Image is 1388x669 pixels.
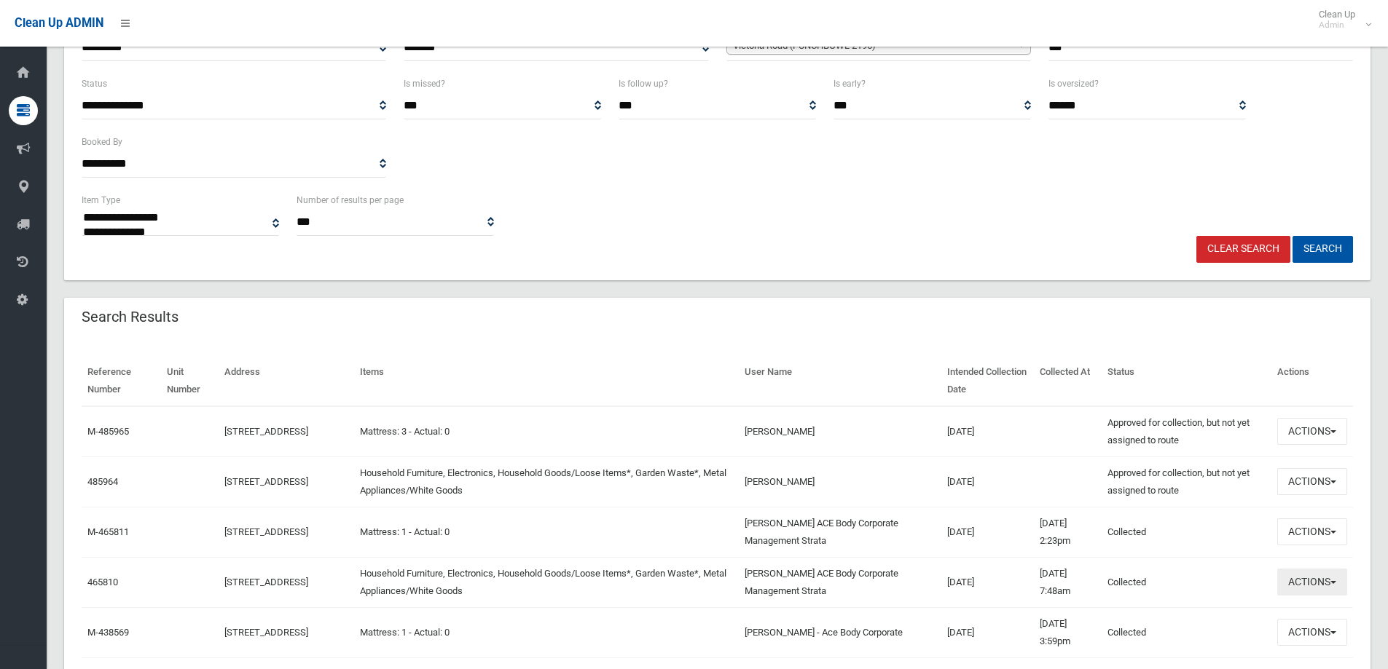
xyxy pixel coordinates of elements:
th: Collected At [1034,356,1102,406]
td: Mattress: 3 - Actual: 0 [354,406,739,457]
button: Search [1293,236,1353,263]
a: [STREET_ADDRESS] [224,577,308,587]
a: [STREET_ADDRESS] [224,627,308,638]
td: Household Furniture, Electronics, Household Goods/Loose Items*, Garden Waste*, Metal Appliances/W... [354,456,739,507]
a: [STREET_ADDRESS] [224,476,308,487]
td: [DATE] 2:23pm [1034,507,1102,557]
label: Is missed? [404,76,445,92]
td: [DATE] [941,607,1034,657]
td: Household Furniture, Electronics, Household Goods/Loose Items*, Garden Waste*, Metal Appliances/W... [354,557,739,607]
td: [DATE] 7:48am [1034,557,1102,607]
th: Actions [1271,356,1353,406]
th: Status [1102,356,1271,406]
th: Reference Number [82,356,161,406]
label: Booked By [82,134,122,150]
td: [DATE] [941,456,1034,507]
th: Intended Collection Date [941,356,1034,406]
a: 465810 [87,577,118,587]
td: [DATE] [941,406,1034,457]
th: Unit Number [161,356,219,406]
a: [STREET_ADDRESS] [224,426,308,437]
td: Collected [1102,557,1271,607]
th: Address [219,356,354,406]
label: Is follow up? [619,76,668,92]
button: Actions [1277,619,1347,646]
td: Collected [1102,507,1271,557]
span: Clean Up [1311,9,1370,31]
td: Mattress: 1 - Actual: 0 [354,607,739,657]
td: Approved for collection, but not yet assigned to route [1102,456,1271,507]
a: M-465811 [87,526,129,537]
a: M-438569 [87,627,129,638]
button: Actions [1277,418,1347,445]
td: Collected [1102,607,1271,657]
header: Search Results [64,303,196,331]
button: Actions [1277,468,1347,495]
label: Number of results per page [297,192,404,208]
button: Actions [1277,569,1347,595]
td: Approved for collection, but not yet assigned to route [1102,406,1271,457]
td: [PERSON_NAME] [739,406,941,457]
span: Clean Up ADMIN [15,16,103,30]
td: [DATE] [941,557,1034,607]
td: [DATE] 3:59pm [1034,607,1102,657]
a: 485964 [87,476,118,487]
td: [PERSON_NAME] ACE Body Corporate Management Strata [739,557,941,607]
label: Item Type [82,192,120,208]
td: [PERSON_NAME] ACE Body Corporate Management Strata [739,507,941,557]
a: M-485965 [87,426,129,437]
label: Is oversized? [1048,76,1099,92]
button: Actions [1277,518,1347,545]
td: [DATE] [941,507,1034,557]
a: Clear Search [1196,236,1290,263]
th: Items [354,356,739,406]
td: Mattress: 1 - Actual: 0 [354,507,739,557]
small: Admin [1319,20,1355,31]
a: [STREET_ADDRESS] [224,526,308,537]
label: Is early? [834,76,866,92]
td: [PERSON_NAME] [739,456,941,507]
label: Status [82,76,107,92]
td: [PERSON_NAME] - Ace Body Corporate [739,607,941,657]
th: User Name [739,356,941,406]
